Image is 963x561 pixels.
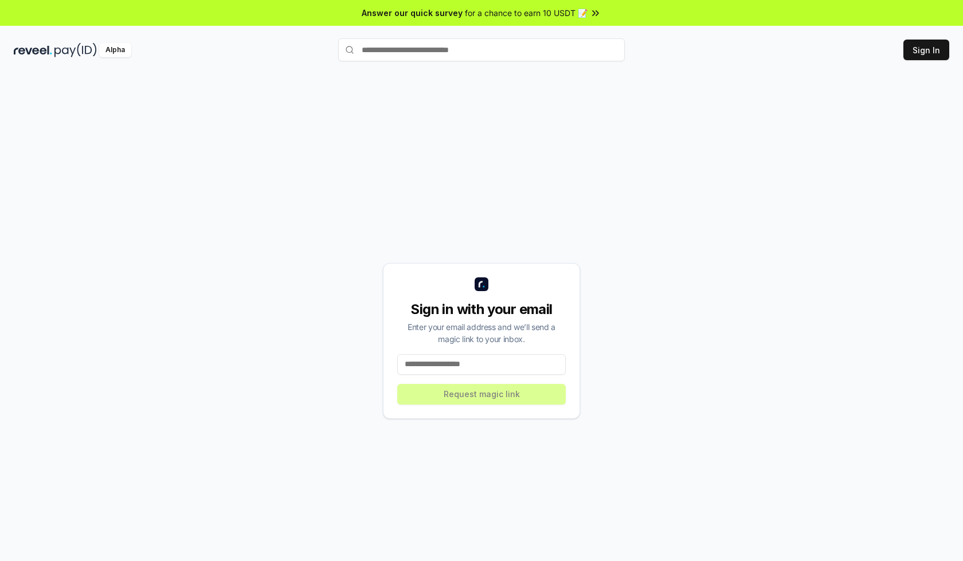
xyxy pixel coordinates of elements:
[99,43,131,57] div: Alpha
[54,43,97,57] img: pay_id
[903,40,949,60] button: Sign In
[475,277,488,291] img: logo_small
[362,7,463,19] span: Answer our quick survey
[397,321,566,345] div: Enter your email address and we’ll send a magic link to your inbox.
[397,300,566,319] div: Sign in with your email
[465,7,588,19] span: for a chance to earn 10 USDT 📝
[14,43,52,57] img: reveel_dark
